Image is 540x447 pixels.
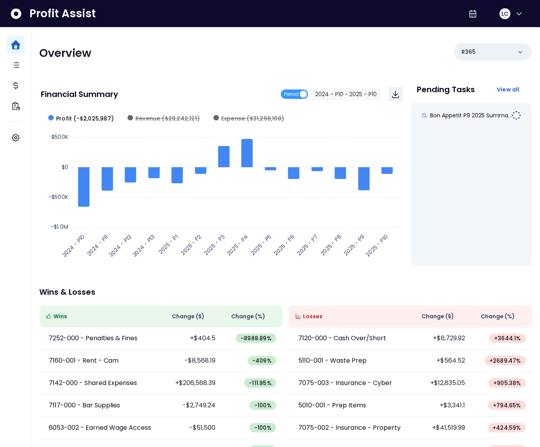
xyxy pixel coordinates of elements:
text: 2024 - P12 [108,233,133,259]
text: 2025 - P3 [202,233,226,257]
text: 2025 - P9 [342,233,367,257]
span: Bon Appetit P9 2025 Summa... [430,111,512,119]
p: 7142-000 - Shared Expenses [49,378,137,388]
text: 2025 - P4 [225,233,250,257]
button: View all [491,82,526,97]
p: 7252-000 - Penalties & Fines [49,334,137,343]
p: R365 [462,48,476,56]
text: 2025 - P10 [364,233,390,258]
p: 7075-002 - Insurance - Property [298,423,401,432]
span: -8988.89 % [241,334,272,342]
p: 5010-001 - Prep Items [298,401,366,410]
span: Change ( $ ) [421,312,454,321]
button: 2024 - P10 ~ 2025 - P10 [311,88,381,100]
span: Period [284,89,299,99]
td: +$6,729.92 [410,327,471,350]
p: Pending Tasks [417,86,475,93]
td: -$51,500 [161,417,222,439]
span: -409 % [252,357,272,365]
p: 7075-003 - Insurance - Cyber [298,378,392,388]
p: Wins & Losses [39,288,532,296]
span: Expense ($31,268,108) [221,115,284,123]
span: LC [502,10,508,18]
td: +$12,835.05 [410,372,471,394]
span: Overview [39,46,91,61]
span: Change (%) [231,312,265,321]
span: Change ( $ ) [172,312,204,321]
span: + 3644.1 % [494,334,521,342]
span: Change (%) [481,312,515,321]
text: 2024 - P13 [131,233,157,259]
text: 2025 - P1 [157,233,180,256]
td: +$3,341.1 [410,394,471,417]
span: View all [497,86,520,93]
p: 7117-000 - Bar Supplies [49,401,120,410]
p: Financial Summary [41,90,118,98]
td: +$206,568.39 [161,372,222,394]
text: -$500K [48,193,68,201]
text: $0 [62,163,68,171]
text: 2025 - P2 [179,233,203,257]
span: + 905.38 % [493,379,521,387]
p: 6053-002 - Earned Wage Access [49,423,151,432]
td: +$41,519.99 [410,417,471,439]
img: Not yet Started [512,111,521,120]
text: 2025 - P6 [272,233,296,257]
span: + 424.59 % [493,424,521,432]
span: + 2689.47 % [489,357,521,365]
span: Profit Assist [29,7,96,21]
td: -$8,568.19 [161,350,222,372]
span: -111.95 % [249,379,272,387]
span: + 794.65 % [493,401,521,409]
text: $500K [51,133,68,141]
p: 7120-000 - Cash Over/Short [298,334,386,343]
span: Profit (-$2,025,987) [56,115,114,123]
text: 2025 - P7 [296,233,320,257]
text: 2024 - P11 [85,233,110,257]
text: -$1.0M [51,223,68,231]
button: Download [389,87,403,101]
text: 2025 - P8 [319,233,343,257]
span: Wins [53,312,67,321]
span: Losses [303,312,323,321]
p: 7160-001 - Rent - Cam [49,356,119,365]
td: +$404.5 [161,327,222,350]
text: 2024 - P10 [60,233,86,259]
span: -100 % [254,401,272,409]
td: -$2,749.24 [161,394,222,417]
td: +$564.52 [410,350,471,372]
text: 2025 - P5 [249,233,273,257]
span: Revenue ($29,242,121) [135,115,200,123]
span: -100 % [254,424,272,432]
p: 5110-001 - Waste Prep [298,356,367,365]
